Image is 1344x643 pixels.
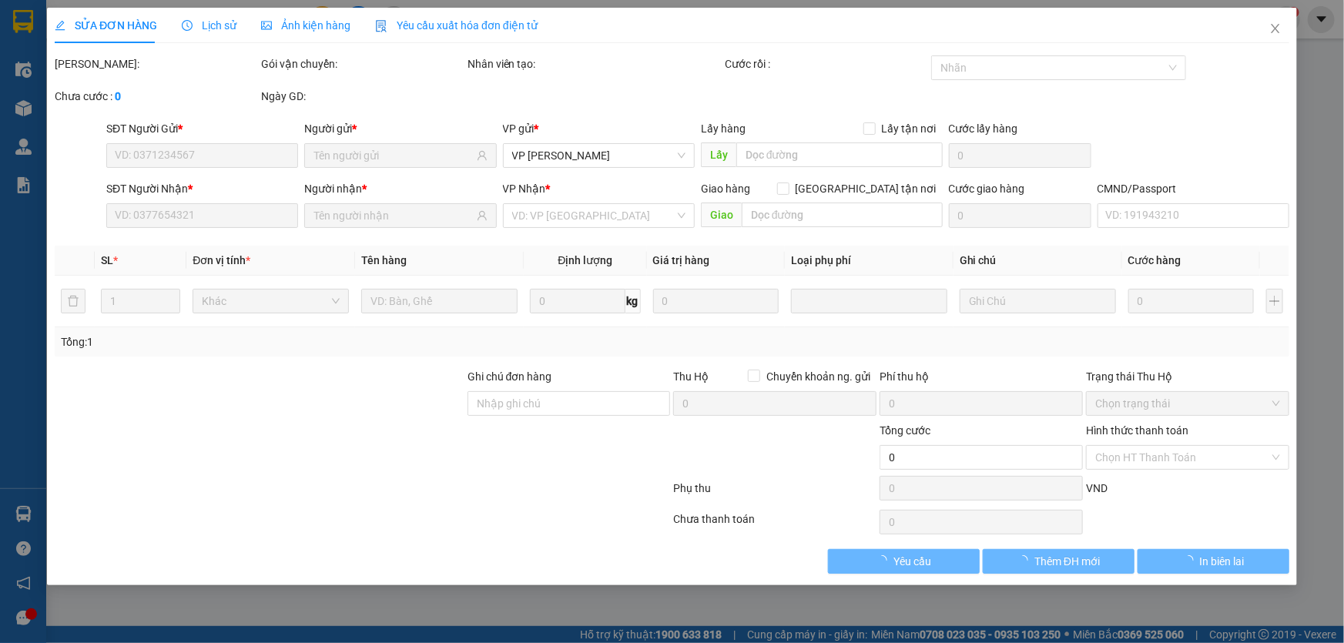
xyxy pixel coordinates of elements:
div: Người gửi [304,120,496,137]
label: Cước giao hàng [949,183,1025,195]
span: kg [625,289,641,313]
input: VD: Bàn, Ghế [361,289,518,313]
span: Lịch sử [182,19,236,32]
span: Ảnh kiện hàng [261,19,350,32]
div: Ngày GD: [261,88,464,105]
div: Phí thu hộ [880,368,1083,391]
span: SỬA ĐƠN HÀNG [55,19,157,32]
button: In biên lai [1138,549,1289,574]
div: Chưa thanh toán [672,511,879,538]
span: Yêu cầu [893,553,931,570]
div: CMND/Passport [1098,180,1289,197]
div: Nhân viên tạo: [468,55,722,72]
span: Giao [701,203,742,227]
span: Yêu cầu xuất hóa đơn điện tử [375,19,538,32]
span: Lấy hàng [701,122,746,135]
input: Ghi Chú [960,289,1116,313]
span: Thêm ĐH mới [1034,553,1100,570]
div: Chưa cước : [55,88,258,105]
button: Yêu cầu [828,549,980,574]
input: Cước giao hàng [949,203,1091,228]
button: Close [1254,8,1297,51]
span: VP Hồng Hà [512,144,685,167]
b: 0 [115,90,121,102]
span: SL [101,254,113,266]
span: clock-circle [182,20,193,31]
span: Định lượng [558,254,612,266]
button: Thêm ĐH mới [983,549,1135,574]
div: Cước rồi : [725,55,928,72]
th: Ghi chú [954,246,1122,276]
img: icon [375,20,387,32]
div: SĐT Người Nhận [106,180,298,197]
span: Giao hàng [701,183,750,195]
div: Tổng: 1 [61,333,519,350]
input: Tên người nhận [313,207,473,224]
span: [GEOGRAPHIC_DATA] tận nơi [789,180,943,197]
span: Tên hàng [361,254,407,266]
span: VND [1086,482,1108,494]
span: picture [261,20,272,31]
th: Loại phụ phí [785,246,954,276]
span: Tổng cước [880,424,930,437]
span: Chuyển khoản ng. gửi [760,368,876,385]
div: Trạng thái Thu Hộ [1086,368,1289,385]
span: VP Nhận [503,183,546,195]
span: Chọn trạng thái [1095,392,1280,415]
span: loading [876,555,893,566]
span: loading [1183,555,1200,566]
span: edit [55,20,65,31]
input: Dọc đường [742,203,943,227]
div: Gói vận chuyển: [261,55,464,72]
div: SĐT Người Gửi [106,120,298,137]
button: plus [1266,289,1283,313]
input: Tên người gửi [313,147,473,164]
div: [PERSON_NAME]: [55,55,258,72]
label: Hình thức thanh toán [1086,424,1188,437]
span: user [477,150,488,161]
button: delete [61,289,85,313]
span: Lấy tận nơi [876,120,943,137]
span: In biên lai [1200,553,1245,570]
label: Cước lấy hàng [949,122,1018,135]
div: Phụ thu [672,480,879,507]
label: Ghi chú đơn hàng [468,370,552,383]
input: Cước lấy hàng [949,143,1091,168]
span: Cước hàng [1128,254,1181,266]
span: Lấy [701,142,736,167]
input: 0 [1128,289,1254,313]
span: close [1269,22,1282,35]
div: Người nhận [304,180,496,197]
span: Khác [202,290,340,313]
span: user [477,210,488,221]
input: 0 [653,289,779,313]
span: Đơn vị tính [193,254,250,266]
input: Dọc đường [736,142,943,167]
input: Ghi chú đơn hàng [468,391,671,416]
div: VP gửi [503,120,695,137]
span: Thu Hộ [673,370,709,383]
span: loading [1017,555,1034,566]
span: Giá trị hàng [653,254,710,266]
